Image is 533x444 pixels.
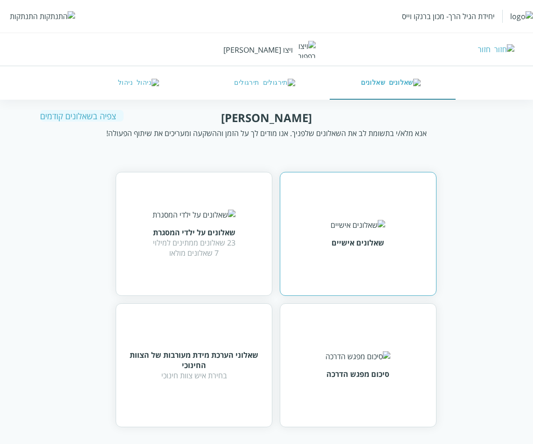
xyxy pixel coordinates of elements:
img: שאלונים [389,79,421,87]
img: שאלונים על ילדי המסגרת [152,210,235,220]
img: חזור [494,44,514,55]
img: logo [510,11,533,21]
div: שאלונים על ילדי המסגרת [153,227,235,238]
img: שאלונים אישיים [331,220,385,230]
img: תירגולים [263,79,295,87]
div: חזור [478,44,491,55]
div: שאלוני הערכת מידת מעורבות של הצוות החינוכי [127,350,261,370]
div: התנתקות [10,11,38,21]
img: התנתקות [40,11,75,21]
div: אנא מלא/י בתשומת לב את השאלונים שלפניך. אנו מודים לך על הזמן וההשקעה ומעריכים את שיתוף הפעולה! [106,128,427,138]
div: סיכום מפגש הדרכה [326,369,389,379]
div: 23 שאלונים ממתינים למילוי 7 שאלונים מולאו [153,238,235,258]
img: סיכום מפגש הדרכה [325,351,390,362]
img: ניהול [137,79,159,87]
div: בחירת איש צוות חינוכי [127,370,261,381]
div: שאלונים אישיים [332,238,384,248]
div: יחידת הגיל הרך- מכון ברנקו וייס [402,11,495,21]
div: צפיה בשאלונים קודמים [40,110,124,122]
button: תירגולים [203,66,330,100]
button: שאלונים [330,66,456,100]
div: [PERSON_NAME] [221,110,312,125]
button: ניהול [77,66,204,100]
